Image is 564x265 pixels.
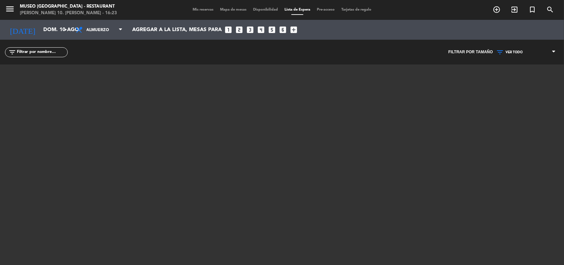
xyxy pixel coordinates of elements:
[189,8,217,12] span: Mis reservas
[289,25,298,34] i: add_box
[87,24,118,36] span: Almuerzo
[268,25,276,34] i: looks_5
[493,6,501,14] i: add_circle_outline
[235,25,244,34] i: looks_two
[338,8,375,12] span: Tarjetas de regalo
[132,27,222,33] span: Agregar a la lista, mesas para
[61,26,69,34] i: arrow_drop_down
[314,8,338,12] span: Pre-acceso
[16,49,67,56] input: Filtrar por nombre...
[20,3,117,10] div: Museo [GEOGRAPHIC_DATA] - Restaurant
[281,8,314,12] span: Lista de Espera
[250,8,281,12] span: Disponibilidad
[546,6,554,14] i: search
[20,10,117,17] div: [PERSON_NAME] 10. [PERSON_NAME] - 16:23
[246,25,254,34] i: looks_3
[279,25,287,34] i: looks_6
[5,22,40,37] i: [DATE]
[257,25,265,34] i: looks_4
[448,49,493,56] span: Filtrar por tamaño
[224,25,233,34] i: looks_one
[217,8,250,12] span: Mapa de mesas
[528,6,536,14] i: turned_in_not
[5,4,15,14] i: menu
[5,4,15,16] button: menu
[506,50,523,54] span: VER TODO
[510,6,518,14] i: exit_to_app
[8,48,16,56] i: filter_list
